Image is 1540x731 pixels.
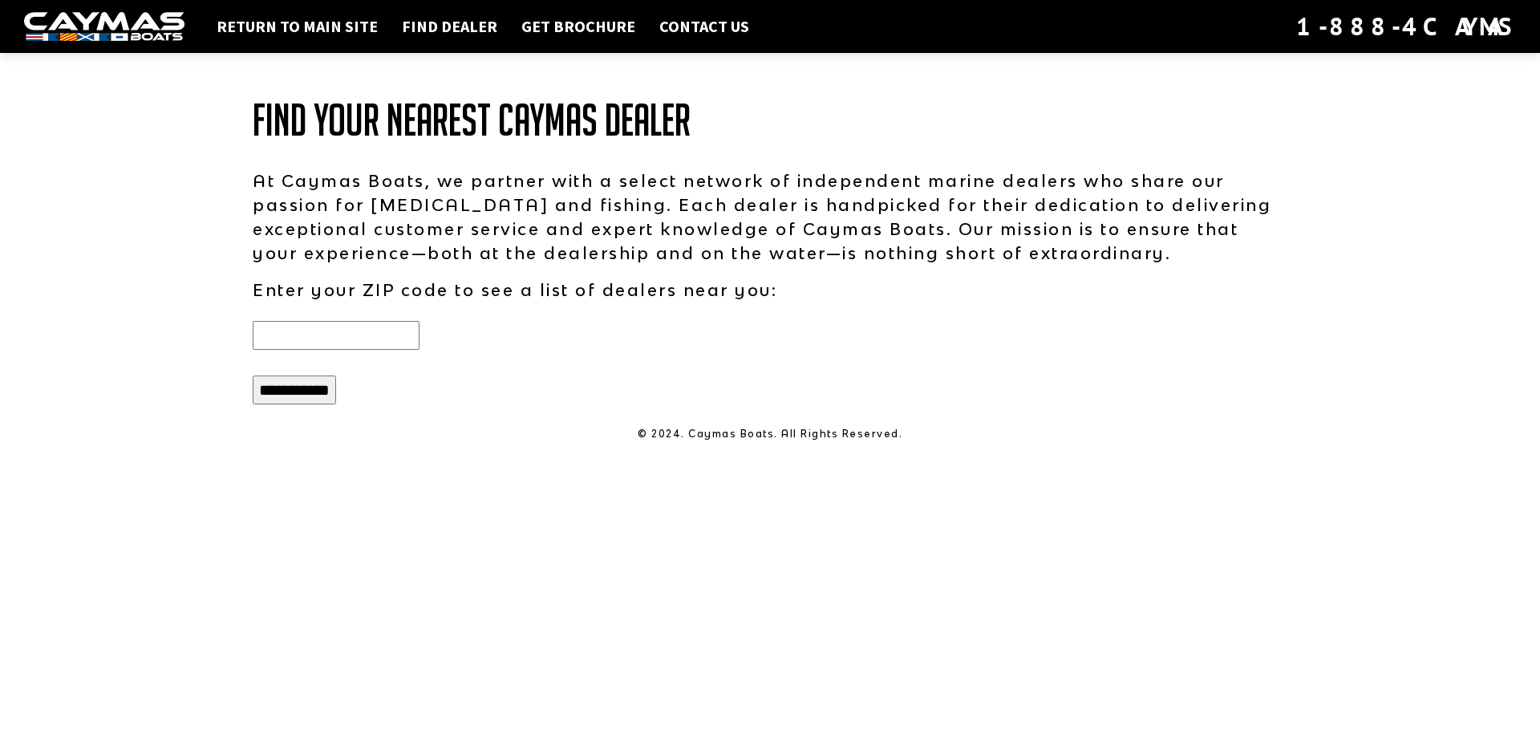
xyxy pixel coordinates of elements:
[394,16,505,37] a: Find Dealer
[209,16,386,37] a: Return to main site
[253,96,1287,144] h1: Find Your Nearest Caymas Dealer
[24,12,184,42] img: white-logo-c9c8dbefe5ff5ceceb0f0178aa75bf4bb51f6bca0971e226c86eb53dfe498488.png
[253,427,1287,441] p: © 2024. Caymas Boats. All Rights Reserved.
[1296,9,1516,44] div: 1-888-4CAYMAS
[651,16,757,37] a: Contact Us
[253,278,1287,302] p: Enter your ZIP code to see a list of dealers near you:
[513,16,643,37] a: Get Brochure
[253,169,1287,265] p: At Caymas Boats, we partner with a select network of independent marine dealers who share our pas...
